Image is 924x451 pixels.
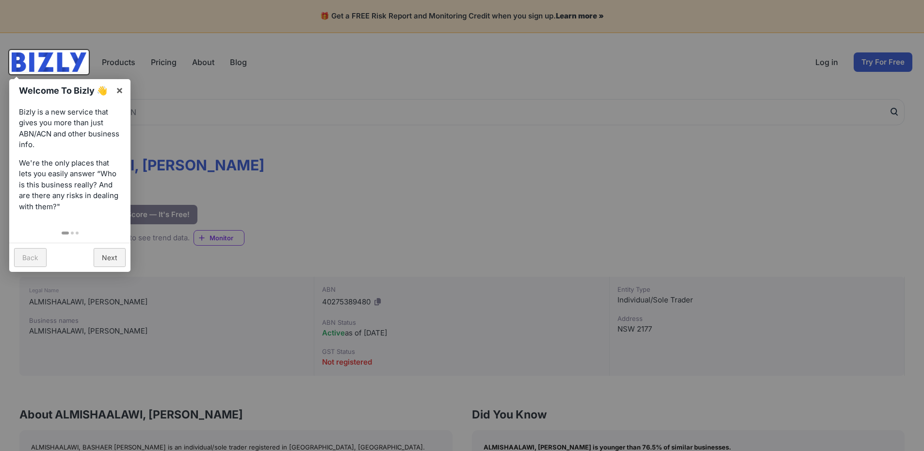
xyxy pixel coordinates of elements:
p: Bizly is a new service that gives you more than just ABN/ACN and other business info. [19,107,121,150]
a: Next [94,248,126,267]
p: We're the only places that lets you easily answer “Who is this business really? And are there any... [19,158,121,213]
a: Back [14,248,47,267]
a: × [109,79,130,101]
h1: Welcome To Bizly 👋 [19,84,111,97]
